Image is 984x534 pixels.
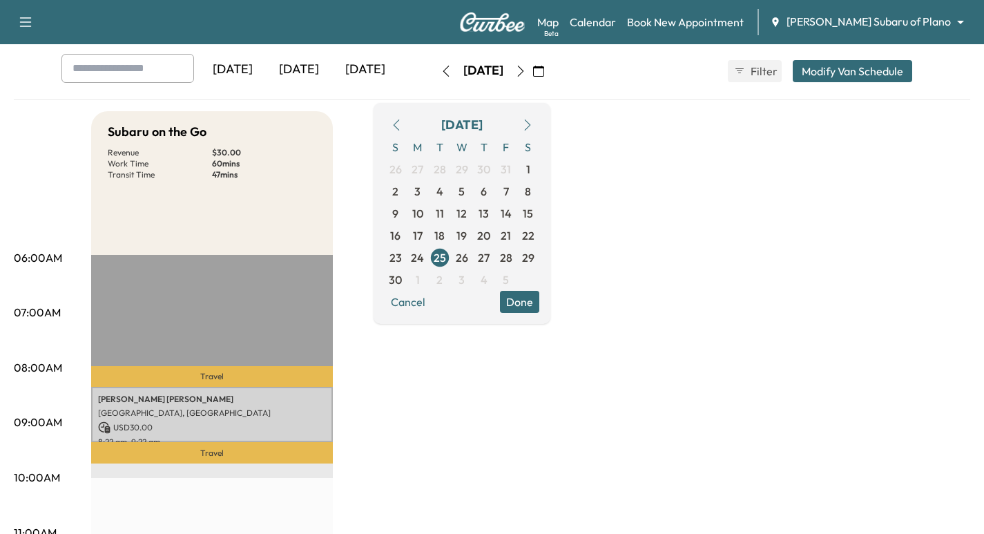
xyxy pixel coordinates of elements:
[14,304,61,321] p: 07:00AM
[503,183,509,200] span: 7
[522,249,534,266] span: 29
[413,227,423,244] span: 17
[436,271,443,288] span: 2
[728,60,782,82] button: Filter
[481,271,488,288] span: 4
[459,271,465,288] span: 3
[108,147,212,158] p: Revenue
[501,205,512,222] span: 14
[392,205,398,222] span: 9
[436,183,443,200] span: 4
[266,54,332,86] div: [DATE]
[412,205,423,222] span: 10
[525,183,531,200] span: 8
[407,136,429,158] span: M
[411,249,424,266] span: 24
[434,161,446,178] span: 28
[459,183,465,200] span: 5
[91,442,333,464] p: Travel
[108,158,212,169] p: Work Time
[389,249,402,266] span: 23
[385,291,432,313] button: Cancel
[385,136,407,158] span: S
[14,414,62,430] p: 09:00AM
[456,205,467,222] span: 12
[390,227,401,244] span: 16
[98,437,326,448] p: 8:22 am - 9:22 am
[108,122,206,142] h5: Subaru on the Go
[14,359,62,376] p: 08:00AM
[212,147,316,158] p: $ 30.00
[389,271,402,288] span: 30
[523,205,533,222] span: 15
[429,136,451,158] span: T
[14,249,62,266] p: 06:00AM
[456,227,467,244] span: 19
[212,158,316,169] p: 60 mins
[481,183,487,200] span: 6
[793,60,912,82] button: Modify Van Schedule
[91,366,333,387] p: Travel
[414,183,421,200] span: 3
[503,271,509,288] span: 5
[501,161,511,178] span: 31
[463,62,503,79] div: [DATE]
[108,169,212,180] p: Transit Time
[416,271,420,288] span: 1
[500,249,512,266] span: 28
[787,14,951,30] span: [PERSON_NAME] Subaru of Plano
[526,161,530,178] span: 1
[478,249,490,266] span: 27
[459,12,525,32] img: Curbee Logo
[477,161,490,178] span: 30
[751,63,775,79] span: Filter
[477,227,490,244] span: 20
[456,161,468,178] span: 29
[570,14,616,30] a: Calendar
[332,54,398,86] div: [DATE]
[434,249,446,266] span: 25
[451,136,473,158] span: W
[200,54,266,86] div: [DATE]
[522,227,534,244] span: 22
[627,14,744,30] a: Book New Appointment
[98,421,326,434] p: USD 30.00
[501,227,511,244] span: 21
[473,136,495,158] span: T
[456,249,468,266] span: 26
[537,14,559,30] a: MapBeta
[14,469,60,486] p: 10:00AM
[479,205,489,222] span: 13
[436,205,444,222] span: 11
[441,115,483,135] div: [DATE]
[495,136,517,158] span: F
[392,183,398,200] span: 2
[500,291,539,313] button: Done
[212,169,316,180] p: 47 mins
[517,136,539,158] span: S
[434,227,445,244] span: 18
[412,161,423,178] span: 27
[98,408,326,419] p: [GEOGRAPHIC_DATA], [GEOGRAPHIC_DATA]
[389,161,402,178] span: 26
[544,28,559,39] div: Beta
[98,394,326,405] p: [PERSON_NAME] [PERSON_NAME]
